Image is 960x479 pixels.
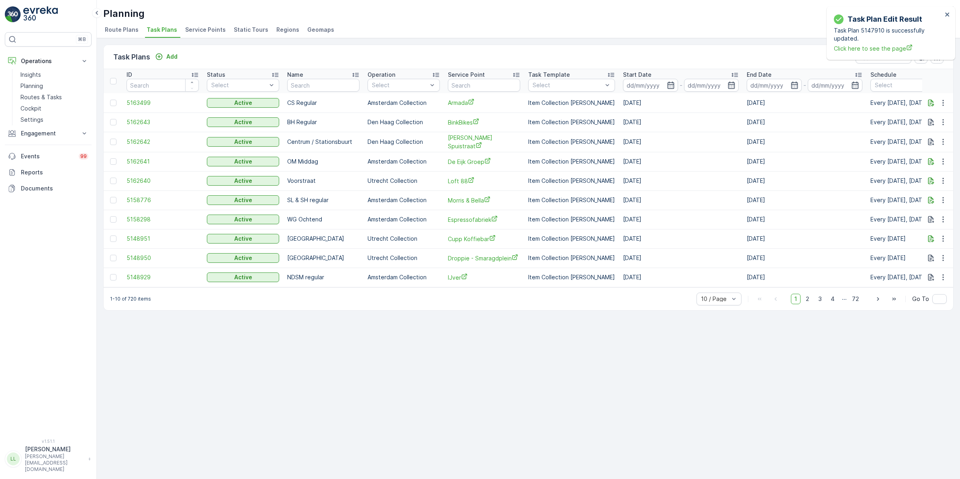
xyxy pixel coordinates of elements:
button: Active [207,272,279,282]
p: - [803,80,806,90]
td: [DATE] [743,190,866,210]
p: Utrecht Collection [368,177,440,185]
a: BinkBikes [448,118,520,127]
p: Item Collection [PERSON_NAME] [528,138,615,146]
div: Toggle Row Selected [110,274,116,280]
p: Item Collection [PERSON_NAME] [528,158,615,166]
p: Engagement [21,129,76,137]
p: Documents [21,184,88,192]
p: Cockpit [20,104,41,113]
p: Amsterdam Collection [368,273,440,281]
button: Active [207,117,279,127]
td: [DATE] [619,171,743,190]
span: Regions [276,26,299,34]
span: 2 [802,294,813,304]
p: Select [372,81,427,89]
p: Task Plans [113,51,150,63]
span: 72 [848,294,863,304]
a: Documents [5,180,92,197]
p: Amsterdam Collection [368,99,440,107]
p: Select [211,81,267,89]
td: [DATE] [619,268,743,287]
td: [DATE] [619,210,743,229]
td: [DATE] [619,248,743,268]
p: Item Collection [PERSON_NAME] [528,235,615,243]
p: Task Plan Edit Result [848,14,922,25]
p: Active [234,138,252,146]
button: Active [207,176,279,186]
span: Route Plans [105,26,139,34]
div: Toggle Row Selected [110,119,116,125]
p: 99 [80,153,87,160]
a: 5163499 [127,99,199,107]
td: [DATE] [743,93,866,113]
p: Active [234,254,252,262]
a: Cupp Koffiebar [448,235,520,243]
span: Morris & Bella [448,196,520,205]
a: Espressofabriek [448,215,520,224]
a: 5158776 [127,196,199,204]
div: Toggle Row Selected [110,255,116,261]
td: [DATE] [743,229,866,248]
a: Loft 88 [448,177,520,185]
td: [DATE] [619,190,743,210]
td: [DATE] [743,210,866,229]
a: 5162643 [127,118,199,126]
p: BH Regular [287,118,359,126]
p: Task Plan 5147910 is successfully updated. [834,27,942,43]
button: Active [207,234,279,244]
a: 5158298 [127,215,199,223]
div: Toggle Row Selected [110,158,116,165]
p: Den Haag Collection [368,118,440,126]
a: Planning [17,80,92,92]
p: Amsterdam Collection [368,158,440,166]
a: Insights [17,69,92,80]
td: [DATE] [619,113,743,132]
img: logo [5,6,21,23]
p: End Date [747,71,772,79]
a: 5162642 [127,138,199,146]
p: Name [287,71,303,79]
p: Item Collection [PERSON_NAME] [528,196,615,204]
a: Cockpit [17,103,92,114]
p: Utrecht Collection [368,254,440,262]
div: LL [7,452,20,465]
p: Start Date [623,71,652,79]
div: Toggle Row Selected [110,178,116,184]
div: Toggle Row Selected [110,235,116,242]
a: Armada [448,98,520,107]
a: De Eijk Groep [448,158,520,166]
button: Active [207,98,279,108]
a: 5162640 [127,177,199,185]
span: 3 [815,294,825,304]
p: Active [234,177,252,185]
p: Utrecht Collection [368,235,440,243]
a: Reports [5,164,92,180]
span: 5148929 [127,273,199,281]
p: Den Haag Collection [368,138,440,146]
button: Active [207,157,279,166]
p: Operation [368,71,395,79]
span: Static Tours [234,26,268,34]
button: Add [152,52,181,61]
div: Toggle Row Selected [110,216,116,223]
p: Active [234,235,252,243]
span: Droppie - Smaragdplein [448,254,520,262]
button: Active [207,215,279,224]
td: [DATE] [743,171,866,190]
span: Geomaps [307,26,334,34]
p: CS Regular [287,99,359,107]
p: Voorstraat [287,177,359,185]
div: Toggle Row Selected [110,100,116,106]
td: [DATE] [619,93,743,113]
span: [PERSON_NAME] Spuistraat [448,134,520,150]
p: ⌘B [78,36,86,43]
p: Reports [21,168,88,176]
p: Status [207,71,225,79]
